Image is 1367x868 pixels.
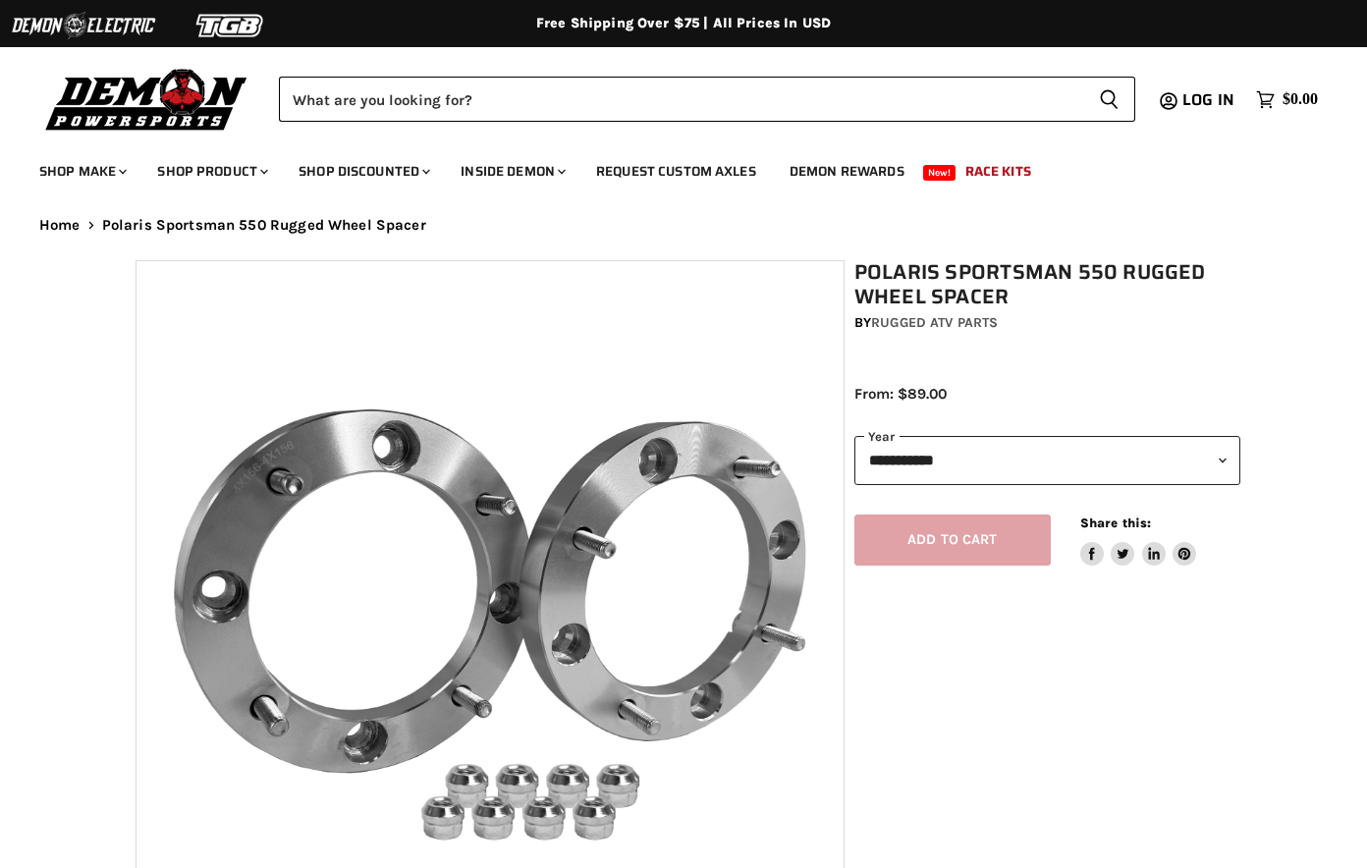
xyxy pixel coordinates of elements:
a: Home [39,217,81,234]
span: New! [923,165,957,181]
div: by [854,312,1241,334]
img: TGB Logo 2 [157,7,304,44]
span: Polaris Sportsman 550 Rugged Wheel Spacer [102,217,426,234]
span: Share this: [1080,515,1151,530]
button: Search [1083,77,1135,122]
ul: Main menu [25,143,1313,191]
a: $0.00 [1246,85,1328,114]
form: Product [279,77,1135,122]
a: Shop Product [142,151,280,191]
a: Demon Rewards [775,151,919,191]
a: Shop Discounted [284,151,442,191]
a: Inside Demon [446,151,577,191]
a: Rugged ATV Parts [871,314,998,331]
aside: Share this: [1080,515,1197,567]
a: Race Kits [951,151,1046,191]
select: year [854,436,1241,484]
span: From: $89.00 [854,385,947,403]
img: Demon Electric Logo 2 [10,7,157,44]
a: Log in [1174,91,1246,109]
img: Demon Powersports [39,64,254,134]
h1: Polaris Sportsman 550 Rugged Wheel Spacer [854,260,1241,309]
a: Request Custom Axles [581,151,771,191]
span: $0.00 [1283,90,1318,109]
span: Log in [1182,87,1234,112]
input: Search [279,77,1083,122]
a: Shop Make [25,151,138,191]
